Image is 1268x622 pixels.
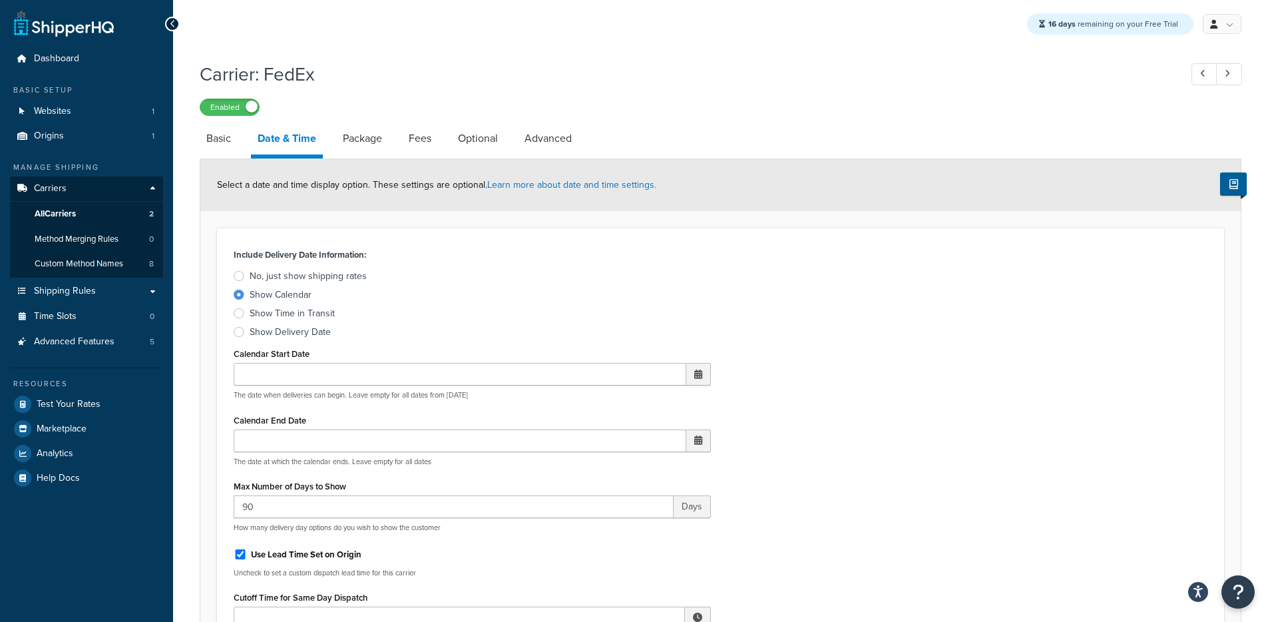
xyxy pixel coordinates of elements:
[234,593,367,603] label: Cutoff Time for Same Day Dispatch
[34,311,77,322] span: Time Slots
[10,124,163,149] li: Origins
[37,448,73,460] span: Analytics
[10,227,163,252] a: Method Merging Rules0
[10,85,163,96] div: Basic Setup
[250,270,367,283] div: No, just show shipping rates
[10,466,163,490] a: Help Docs
[10,252,163,276] li: Custom Method Names
[150,311,154,322] span: 0
[250,288,312,302] div: Show Calendar
[34,53,79,65] span: Dashboard
[336,123,389,155] a: Package
[10,162,163,173] div: Manage Shipping
[234,457,711,467] p: The date at which the calendar ends. Leave empty for all dates
[1221,575,1255,609] button: Open Resource Center
[451,123,505,155] a: Optional
[234,390,711,400] p: The date when deliveries can begin. Leave empty for all dates from [DATE]
[10,330,163,354] li: Advanced Features
[10,279,163,304] a: Shipping Rules
[10,330,163,354] a: Advanced Features5
[234,349,310,359] label: Calendar Start Date
[1220,172,1247,196] button: Show Help Docs
[10,252,163,276] a: Custom Method Names8
[149,234,154,245] span: 0
[10,99,163,124] a: Websites1
[34,183,67,194] span: Carriers
[251,549,361,561] label: Use Lead Time Set on Origin
[234,481,346,491] label: Max Number of Days to Show
[251,123,323,158] a: Date & Time
[1048,18,1076,30] strong: 16 days
[37,473,80,484] span: Help Docs
[234,523,711,533] p: How many delivery day options do you wish to show the customer
[10,378,163,390] div: Resources
[149,258,154,270] span: 8
[402,123,438,155] a: Fees
[35,258,123,270] span: Custom Method Names
[37,424,87,435] span: Marketplace
[10,124,163,149] a: Origins1
[35,234,118,245] span: Method Merging Rules
[10,304,163,329] a: Time Slots0
[250,326,331,339] div: Show Delivery Date
[10,417,163,441] a: Marketplace
[10,176,163,201] a: Carriers
[35,208,76,220] span: All Carriers
[152,131,154,142] span: 1
[149,208,154,220] span: 2
[487,178,656,192] a: Learn more about date and time settings.
[34,131,64,142] span: Origins
[10,47,163,71] a: Dashboard
[10,99,163,124] li: Websites
[34,106,71,117] span: Websites
[234,246,366,264] label: Include Delivery Date Information:
[200,99,259,115] label: Enabled
[34,286,96,297] span: Shipping Rules
[10,176,163,278] li: Carriers
[37,399,101,410] span: Test Your Rates
[1191,63,1217,85] a: Previous Record
[217,178,656,192] span: Select a date and time display option. These settings are optional.
[10,227,163,252] li: Method Merging Rules
[10,442,163,466] a: Analytics
[10,202,163,226] a: AllCarriers2
[10,392,163,416] a: Test Your Rates
[152,106,154,117] span: 1
[674,495,711,518] span: Days
[1216,63,1242,85] a: Next Record
[34,336,114,348] span: Advanced Features
[150,336,154,348] span: 5
[234,416,306,426] label: Calendar End Date
[234,568,711,578] p: Uncheck to set a custom dispatch lead time for this carrier
[518,123,578,155] a: Advanced
[200,61,1167,87] h1: Carrier: FedEx
[1048,18,1178,30] span: remaining on your Free Trial
[250,307,335,320] div: Show Time in Transit
[200,123,238,155] a: Basic
[10,304,163,329] li: Time Slots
